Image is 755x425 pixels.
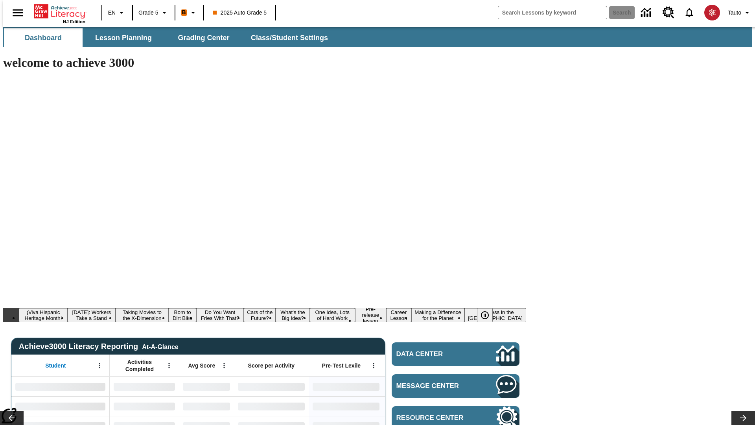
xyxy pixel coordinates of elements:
[34,3,85,24] div: Home
[138,9,158,17] span: Grade 5
[477,308,493,322] button: Pause
[84,28,163,47] button: Lesson Planning
[19,308,68,322] button: Slide 1 ¡Viva Hispanic Heritage Month!
[731,411,755,425] button: Lesson carousel, Next
[94,360,105,371] button: Open Menu
[700,2,725,23] button: Select a new avatar
[498,6,607,19] input: search field
[95,33,152,42] span: Lesson Planning
[679,2,700,23] a: Notifications
[392,342,519,366] a: Data Center
[392,374,519,398] a: Message Center
[63,19,85,24] span: NJ Edition
[163,360,175,371] button: Open Menu
[244,308,276,322] button: Slide 6 Cars of the Future?
[25,33,62,42] span: Dashboard
[411,308,464,322] button: Slide 11 Making a Difference for the Planet
[728,9,741,17] span: Tauto
[386,308,411,322] button: Slide 10 Career Lesson
[196,308,244,322] button: Slide 5 Do You Want Fries With That?
[110,396,179,416] div: No Data,
[114,358,166,373] span: Activities Completed
[248,362,295,369] span: Score per Activity
[218,360,230,371] button: Open Menu
[110,377,179,396] div: No Data,
[704,5,720,20] img: avatar image
[213,9,267,17] span: 2025 Auto Grade 5
[142,342,178,351] div: At-A-Glance
[182,7,186,17] span: B
[178,33,229,42] span: Grading Center
[477,308,501,322] div: Pause
[178,6,201,20] button: Boost Class color is orange. Change class color
[179,377,234,396] div: No Data,
[464,308,526,322] button: Slide 12 Sleepless in the Animal Kingdom
[108,9,116,17] span: EN
[310,308,355,322] button: Slide 8 One Idea, Lots of Hard Work
[135,6,172,20] button: Grade: Grade 5, Select a grade
[368,360,379,371] button: Open Menu
[179,396,234,416] div: No Data,
[169,308,196,322] button: Slide 4 Born to Dirt Bike
[396,350,470,358] span: Data Center
[658,2,679,23] a: Resource Center, Will open in new tab
[19,342,179,351] span: Achieve3000 Literacy Reporting
[188,362,215,369] span: Avg Score
[396,414,473,422] span: Resource Center
[68,308,116,322] button: Slide 2 Labor Day: Workers Take a Stand
[3,55,526,70] h1: welcome to achieve 3000
[636,2,658,24] a: Data Center
[34,4,85,19] a: Home
[245,28,334,47] button: Class/Student Settings
[116,308,169,322] button: Slide 3 Taking Movies to the X-Dimension
[3,28,335,47] div: SubNavbar
[3,27,752,47] div: SubNavbar
[251,33,328,42] span: Class/Student Settings
[4,28,83,47] button: Dashboard
[6,1,29,24] button: Open side menu
[322,362,361,369] span: Pre-Test Lexile
[164,28,243,47] button: Grading Center
[105,6,130,20] button: Language: EN, Select a language
[45,362,66,369] span: Student
[396,382,473,390] span: Message Center
[355,305,386,325] button: Slide 9 Pre-release lesson
[725,6,755,20] button: Profile/Settings
[276,308,309,322] button: Slide 7 What's the Big Idea?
